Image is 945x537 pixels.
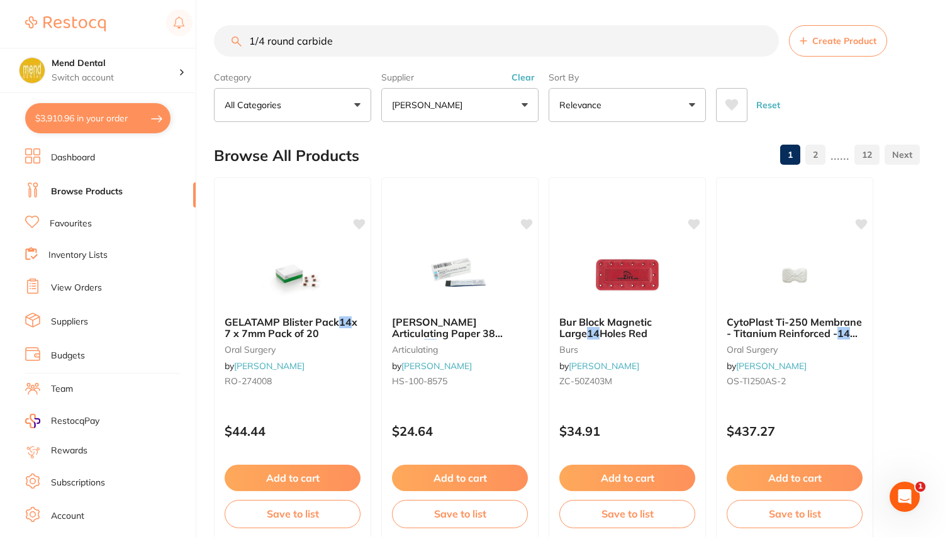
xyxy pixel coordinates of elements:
[225,500,361,528] button: Save to list
[52,72,179,84] p: Switch account
[401,360,472,372] a: [PERSON_NAME]
[225,424,361,438] p: $44.44
[214,147,359,165] h2: Browse All Products
[25,103,171,133] button: $3,910.96 in your order
[392,316,503,352] span: [PERSON_NAME] Articulating Paper 38 Micron
[890,482,920,512] iframe: Intercom live chat
[20,58,45,83] img: Mend Dental
[51,316,88,328] a: Suppliers
[559,465,695,491] button: Add to cart
[51,477,105,489] a: Subscriptions
[50,218,92,230] a: Favourites
[437,339,466,352] span: Books
[727,345,863,355] small: oral surgery
[727,424,863,438] p: $437.27
[214,72,371,83] label: Category
[727,327,856,351] span: x 24, 2 -Pack
[392,345,528,355] small: articulating
[424,339,437,352] em: 14
[381,88,539,122] button: [PERSON_NAME]
[25,9,106,38] a: Restocq Logo
[727,375,786,387] span: OS-TI250AS-2
[508,72,539,83] button: Clear
[225,99,286,111] p: All Categories
[559,316,652,340] span: Bur Block Magnetic Large
[586,243,668,306] img: Bur Block Magnetic Large 14 Holes Red
[837,327,850,340] em: 14
[392,500,528,528] button: Save to list
[392,424,528,438] p: $24.64
[51,350,85,362] a: Budgets
[225,316,361,340] b: GELATAMP Blister Pack 14 x 7 x 7mm Pack of 20
[569,360,639,372] a: [PERSON_NAME]
[559,99,607,111] p: Relevance
[727,316,862,340] span: CytoPlast Ti-250 Membrane - Titanium Reinforced -
[805,142,825,167] a: 2
[225,375,272,387] span: RO-274008
[392,465,528,491] button: Add to cart
[381,72,539,83] label: Supplier
[559,316,695,340] b: Bur Block Magnetic Large 14 Holes Red
[559,360,639,372] span: by
[812,36,876,46] span: Create Product
[48,249,108,262] a: Inventory Lists
[25,16,106,31] img: Restocq Logo
[754,243,836,306] img: CytoPlast Ti-250 Membrane - Titanium Reinforced - 14 x 24, 2 -Pack
[51,415,99,428] span: RestocqPay
[752,88,784,122] button: Reset
[51,445,87,457] a: Rewards
[252,243,333,306] img: GELATAMP Blister Pack 14 x 7 x 7mm Pack of 20
[727,316,863,340] b: CytoPlast Ti-250 Membrane - Titanium Reinforced - 14 x 24, 2 -Pack
[225,465,361,491] button: Add to cart
[549,88,706,122] button: Relevance
[51,383,73,396] a: Team
[559,500,695,528] button: Save to list
[780,142,800,167] a: 1
[392,375,447,387] span: HS-100-8575
[789,25,887,57] button: Create Product
[339,316,352,328] em: 14
[392,99,467,111] p: [PERSON_NAME]
[225,360,305,372] span: by
[25,414,99,428] a: RestocqPay
[392,360,472,372] span: by
[559,345,695,355] small: burs
[51,185,123,198] a: Browse Products
[214,25,779,57] input: Search Products
[736,360,807,372] a: [PERSON_NAME]
[600,327,647,340] span: Holes Red
[830,148,849,162] p: ......
[915,482,925,492] span: 1
[727,465,863,491] button: Add to cart
[51,152,95,164] a: Dashboard
[549,72,706,83] label: Sort By
[234,360,305,372] a: [PERSON_NAME]
[559,424,695,438] p: $34.91
[25,414,40,428] img: RestocqPay
[854,142,880,167] a: 12
[419,243,501,306] img: HENRY SCHEIN Articulating Paper 38 Micron 14 Books
[51,282,102,294] a: View Orders
[214,88,371,122] button: All Categories
[52,57,179,70] h4: Mend Dental
[559,375,612,387] span: ZC-50Z403M
[225,316,357,340] span: x 7 x 7mm Pack of 20
[392,316,528,340] b: HENRY SCHEIN Articulating Paper 38 Micron 14 Books
[587,327,600,340] em: 14
[727,360,807,372] span: by
[225,345,361,355] small: oral surgery
[51,510,84,523] a: Account
[225,316,339,328] span: GELATAMP Blister Pack
[727,500,863,528] button: Save to list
